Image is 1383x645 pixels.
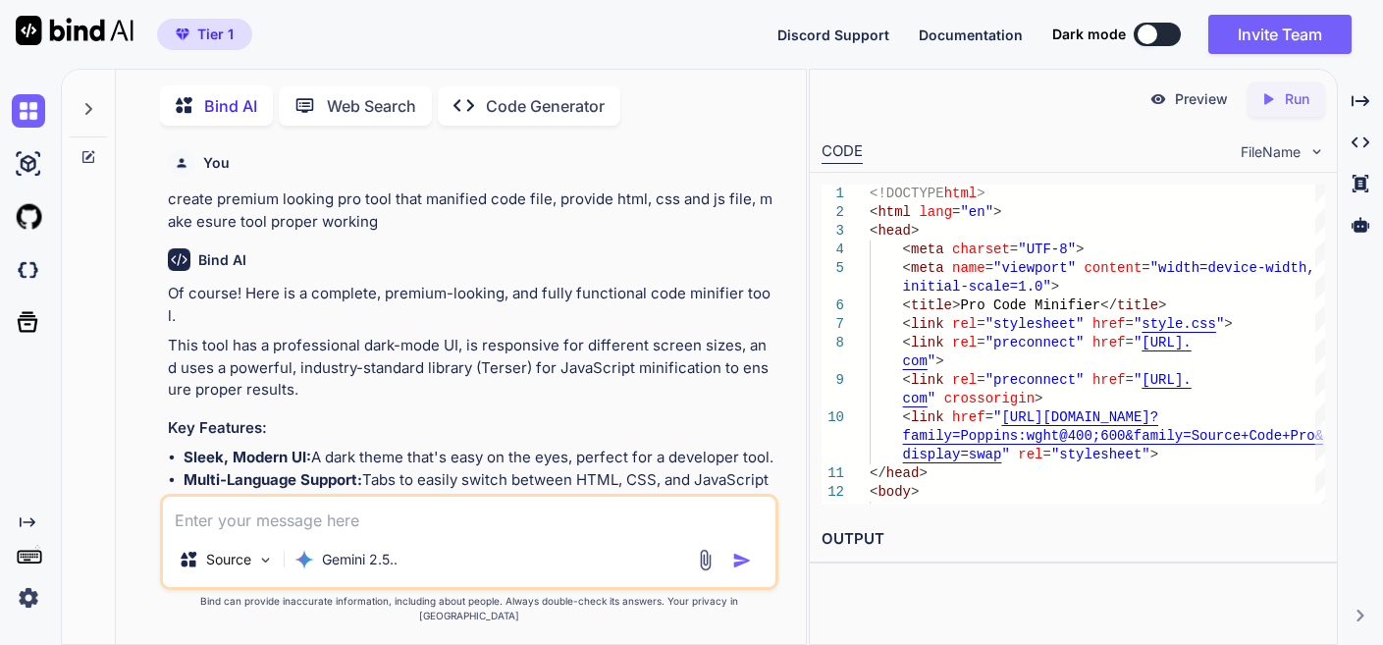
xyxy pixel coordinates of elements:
[902,353,927,369] span: com
[176,28,189,40] img: premium
[952,316,977,332] span: rel
[919,465,927,481] span: >
[1018,242,1076,257] span: "UTF-8"
[168,188,774,233] p: create premium looking pro tool that manified code file, provide html, css and js file, make esur...
[822,241,844,259] div: 4
[694,549,717,571] img: attachment
[16,16,133,45] img: Bind AI
[322,550,398,569] p: Gemini 2.5..
[822,483,844,502] div: 12
[204,94,257,118] p: Bind AI
[294,550,314,569] img: Gemini 2.5 Pro
[1142,372,1191,388] span: [URL].
[984,260,992,276] span: =
[1117,297,1158,313] span: title
[822,185,844,203] div: 1
[12,147,45,181] img: ai-studio
[977,335,984,350] span: =
[822,203,844,222] div: 2
[1001,409,1158,425] span: [URL][DOMAIN_NAME]?
[984,316,1084,332] span: "stylesheet"
[12,581,45,615] img: settings
[1158,297,1166,313] span: >
[1084,260,1142,276] span: content
[928,391,935,406] span: "
[1076,242,1084,257] span: >
[878,223,911,239] span: head
[911,223,919,239] span: >
[952,335,977,350] span: rel
[777,27,889,43] span: Discord Support
[1285,89,1309,109] p: Run
[1175,89,1228,109] p: Preview
[822,502,844,520] div: 13
[1134,372,1142,388] span: "
[184,447,774,469] li: A dark theme that's easy on the eyes, perfect for a developer tool.
[822,222,844,241] div: 3
[1224,316,1232,332] span: >
[732,551,752,570] img: icon
[1150,260,1315,276] span: "width=device-width,
[902,391,927,406] span: com
[327,94,416,118] p: Web Search
[878,204,911,220] span: html
[1100,297,1117,313] span: </
[168,417,774,440] h3: Key Features:
[257,552,274,568] img: Pick Models
[1035,391,1042,406] span: >
[902,428,1314,444] span: family=Poppins:wght@400;600&family=Source+Code+Pro
[919,27,1023,43] span: Documentation
[1010,242,1018,257] span: =
[203,153,230,173] h6: You
[911,316,944,332] span: link
[486,94,605,118] p: Code Generator
[810,516,1337,563] h2: OUTPUT
[1142,316,1216,332] span: style.css
[952,372,977,388] span: rel
[993,260,1076,276] span: "viewport"
[1125,335,1133,350] span: =
[822,296,844,315] div: 6
[1051,447,1150,462] span: "stylesheet"
[197,25,234,44] span: Tier 1
[911,260,944,276] span: meta
[911,484,919,500] span: >
[911,372,944,388] span: link
[935,353,943,369] span: >
[1241,142,1301,162] span: FileName
[902,447,1001,462] span: display=swap
[911,242,944,257] span: meta
[911,335,944,350] span: link
[878,484,911,500] span: body
[1018,447,1042,462] span: rel
[12,200,45,234] img: githubLight
[960,204,993,220] span: "en"
[168,335,774,402] p: This tool has a professional dark-mode UI, is responsive for different screen sizes, and uses a p...
[886,465,920,481] span: head
[1092,316,1126,332] span: href
[1142,335,1191,350] span: [URL].
[12,94,45,128] img: chat
[168,283,774,327] p: Of course! Here is a complete, premium-looking, and fully functional code minifier tool.
[1150,447,1158,462] span: >
[870,465,886,481] span: </
[206,550,251,569] p: Source
[977,372,984,388] span: =
[184,469,774,513] li: Tabs to easily switch between HTML, CSS, and JavaScript minification.
[822,259,844,278] div: 5
[1042,447,1050,462] span: =
[984,409,992,425] span: =
[943,186,977,201] span: html
[977,316,984,332] span: =
[1308,143,1325,160] img: chevron down
[902,316,910,332] span: <
[822,315,844,334] div: 7
[1092,335,1126,350] span: href
[952,204,960,220] span: =
[184,470,362,489] strong: Multi-Language Support:
[952,409,985,425] span: href
[1125,316,1133,332] span: =
[1052,25,1126,44] span: Dark mode
[870,204,878,220] span: <
[1125,372,1133,388] span: =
